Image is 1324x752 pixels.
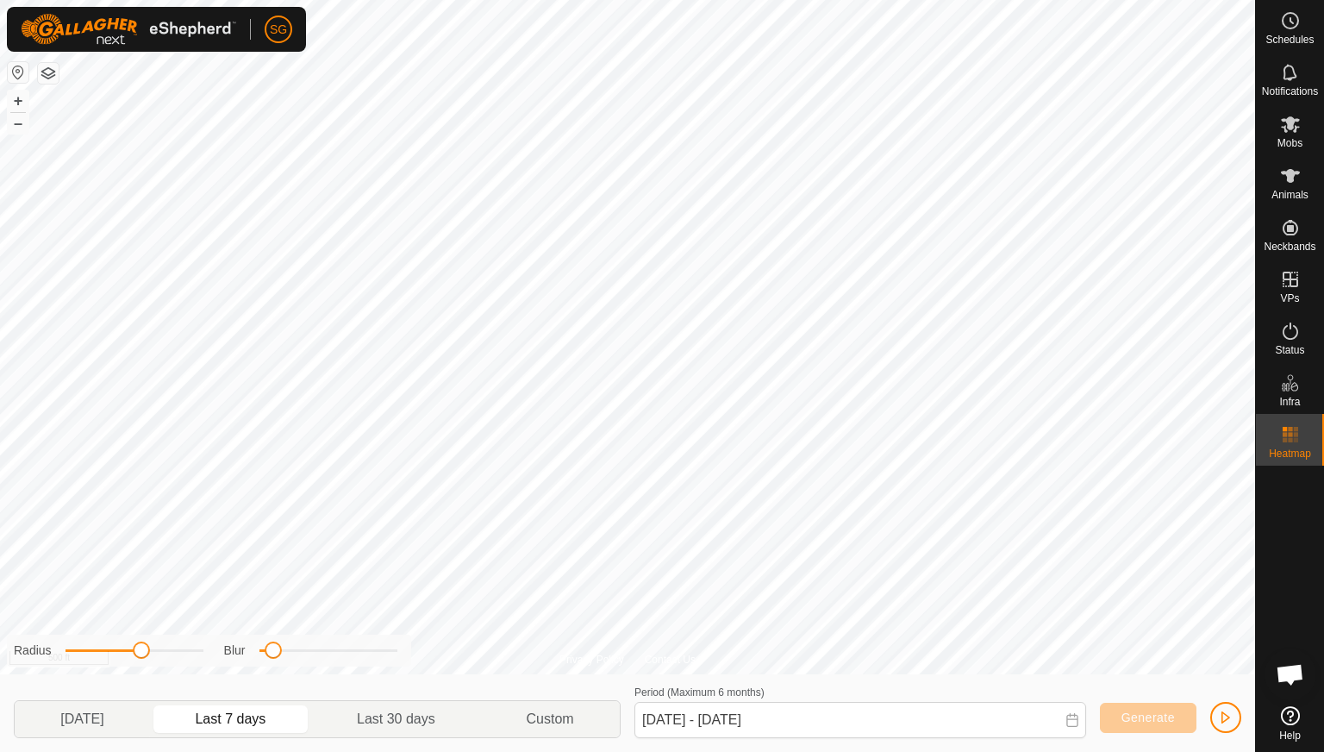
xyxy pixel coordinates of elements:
label: Blur [224,642,246,660]
span: Infra [1279,397,1300,407]
a: Contact Us [645,652,696,667]
img: Gallagher Logo [21,14,236,45]
span: Mobs [1277,138,1302,148]
span: Last 30 days [357,709,435,730]
button: Map Layers [38,63,59,84]
span: Status [1275,345,1304,355]
button: + [8,91,28,111]
label: Period (Maximum 6 months) [634,686,765,699]
label: Radius [14,642,52,660]
span: SG [270,21,287,39]
span: Help [1279,730,1301,741]
span: Heatmap [1269,448,1311,459]
a: Help [1256,699,1324,748]
div: Open chat [1265,649,1316,700]
span: Notifications [1262,86,1318,97]
span: [DATE] [60,709,103,730]
span: Generate [1121,711,1175,724]
span: Schedules [1265,34,1314,45]
span: VPs [1280,293,1299,304]
span: Custom [527,709,574,730]
span: Animals [1271,190,1308,200]
span: Neckbands [1264,241,1315,252]
a: Privacy Policy [559,652,624,667]
button: – [8,113,28,134]
span: Last 7 days [195,709,265,730]
button: Generate [1100,703,1196,733]
button: Reset Map [8,62,28,83]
